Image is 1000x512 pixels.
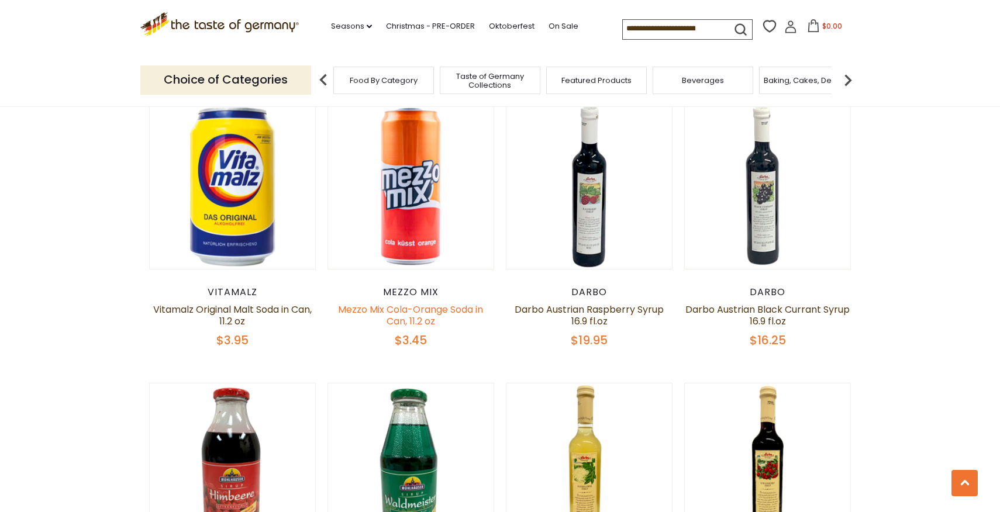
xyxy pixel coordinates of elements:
[327,286,494,298] div: Mezzo Mix
[386,20,475,33] a: Christmas - PRE-ORDER
[489,20,535,33] a: Oktoberfest
[799,19,849,37] button: $0.00
[684,286,851,298] div: Darbo
[506,286,673,298] div: Darbo
[149,286,316,298] div: Vitamalz
[750,332,786,348] span: $16.25
[312,68,335,92] img: previous arrow
[331,20,372,33] a: Seasons
[822,21,842,31] span: $0.00
[140,65,311,94] p: Choice of Categories
[561,76,632,85] a: Featured Products
[685,104,850,269] img: Darbo Austrian Black Currant Syrup 16.9 fl.oz
[764,76,854,85] a: Baking, Cakes, Desserts
[571,332,608,348] span: $19.95
[395,332,427,348] span: $3.45
[443,72,537,89] a: Taste of Germany Collections
[685,303,850,328] a: Darbo Austrian Black Currant Syrup 16.9 fl.oz
[682,76,724,85] a: Beverages
[328,104,494,269] img: Mezzo Mix Cola-Orange Soda in Can, 11.2 oz
[836,68,860,92] img: next arrow
[549,20,578,33] a: On Sale
[150,104,315,269] img: Vitamalz Original Malt Soda in Can, 11.2 oz
[350,76,418,85] a: Food By Category
[506,104,672,269] img: Darbo Austrian Raspberry Syrup 16.9 fl.oz
[153,303,312,328] a: Vitamalz Original Malt Soda in Can, 11.2 oz
[515,303,664,328] a: Darbo Austrian Raspberry Syrup 16.9 fl.oz
[338,303,483,328] a: Mezzo Mix Cola-Orange Soda in Can, 11.2 oz
[216,332,249,348] span: $3.95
